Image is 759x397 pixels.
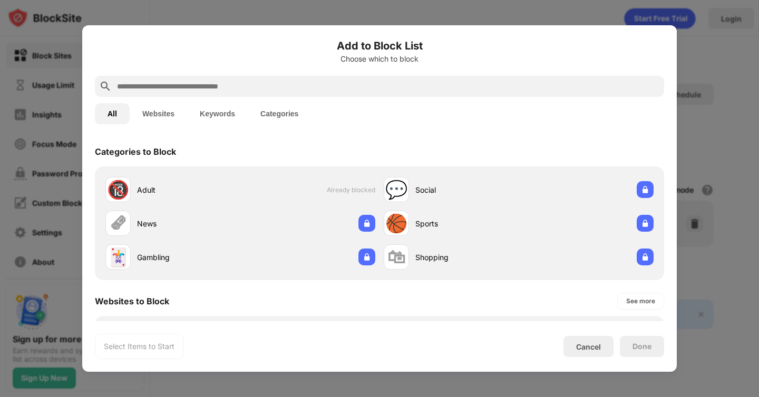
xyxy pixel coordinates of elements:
[385,213,407,234] div: 🏀
[626,296,655,306] div: See more
[99,80,112,93] img: search.svg
[387,246,405,268] div: 🛍
[415,252,519,263] div: Shopping
[95,146,176,157] div: Categories to Block
[248,103,311,124] button: Categories
[95,296,169,306] div: Websites to Block
[137,252,240,263] div: Gambling
[137,218,240,229] div: News
[95,55,664,63] div: Choose which to block
[109,213,127,234] div: 🗞
[327,186,375,194] span: Already blocked
[130,103,187,124] button: Websites
[107,246,129,268] div: 🃏
[107,179,129,201] div: 🔞
[137,184,240,195] div: Adult
[415,184,519,195] div: Social
[385,179,407,201] div: 💬
[95,103,130,124] button: All
[415,218,519,229] div: Sports
[104,341,174,352] div: Select Items to Start
[576,342,601,351] div: Cancel
[95,38,664,54] h6: Add to Block List
[187,103,248,124] button: Keywords
[632,342,651,351] div: Done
